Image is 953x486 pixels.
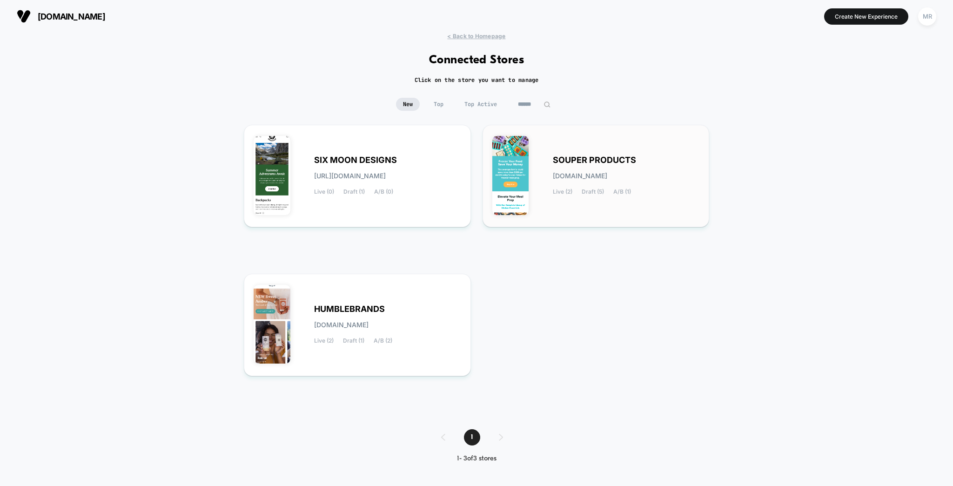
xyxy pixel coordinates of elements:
[343,337,364,344] span: Draft (1)
[314,157,397,163] span: SIX MOON DESIGNS
[38,12,105,21] span: [DOMAIN_NAME]
[14,9,108,24] button: [DOMAIN_NAME]
[915,7,939,26] button: MR
[17,9,31,23] img: Visually logo
[429,54,524,67] h1: Connected Stores
[314,306,385,312] span: HUMBLEBRANDS
[918,7,936,26] div: MR
[415,76,539,84] h2: Click on the store you want to manage
[427,98,450,111] span: Top
[254,285,290,364] img: HUMBLEBRANDS
[553,189,572,195] span: Live (2)
[314,189,334,195] span: Live (0)
[432,455,522,463] div: 1 - 3 of 3 stores
[314,173,386,179] span: [URL][DOMAIN_NAME]
[374,189,393,195] span: A/B (0)
[824,8,908,25] button: Create New Experience
[314,337,334,344] span: Live (2)
[544,101,550,108] img: edit
[553,173,607,179] span: [DOMAIN_NAME]
[447,33,505,40] span: < Back to Homepage
[314,322,369,328] span: [DOMAIN_NAME]
[254,136,290,215] img: SIX_MOON_DESIGNS
[582,189,604,195] span: Draft (5)
[553,157,636,163] span: SOUPER PRODUCTS
[374,337,392,344] span: A/B (2)
[492,136,529,215] img: SOUPER_PRODUCTS
[613,189,631,195] span: A/B (1)
[343,189,365,195] span: Draft (1)
[396,98,420,111] span: New
[464,429,480,445] span: 1
[457,98,504,111] span: Top Active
